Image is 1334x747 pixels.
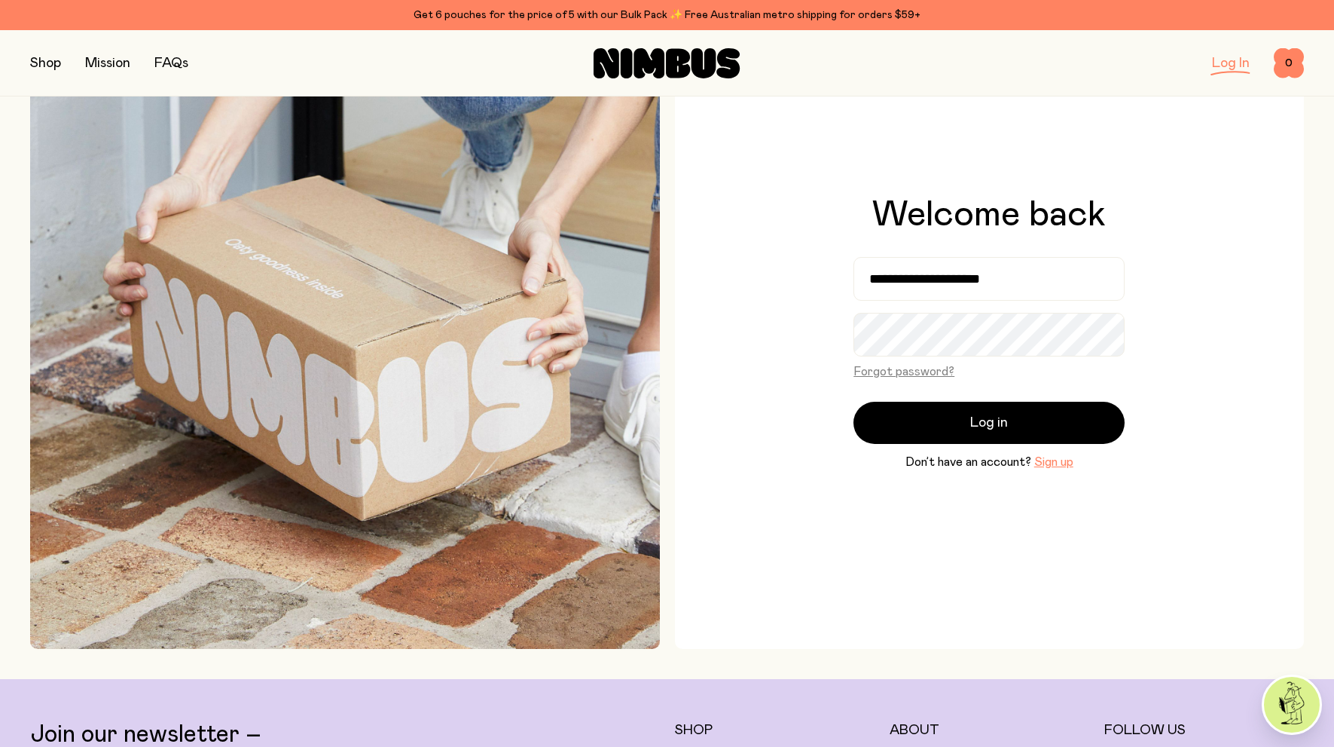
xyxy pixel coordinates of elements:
[1034,453,1073,471] button: Sign up
[1104,721,1304,739] h5: Follow Us
[1212,57,1250,70] a: Log In
[890,721,1089,739] h5: About
[905,453,1031,471] span: Don’t have an account?
[30,6,1304,24] div: Get 6 pouches for the price of 5 with our Bulk Pack ✨ Free Australian metro shipping for orders $59+
[970,412,1008,433] span: Log in
[853,363,954,381] button: Forgot password?
[872,197,1106,233] h1: Welcome back
[853,402,1125,444] button: Log in
[30,19,660,649] img: Picking up Nimbus mailer from doorstep
[1274,48,1304,78] button: 0
[85,57,130,70] a: Mission
[1264,677,1320,733] img: agent
[154,57,188,70] a: FAQs
[675,721,875,739] h5: Shop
